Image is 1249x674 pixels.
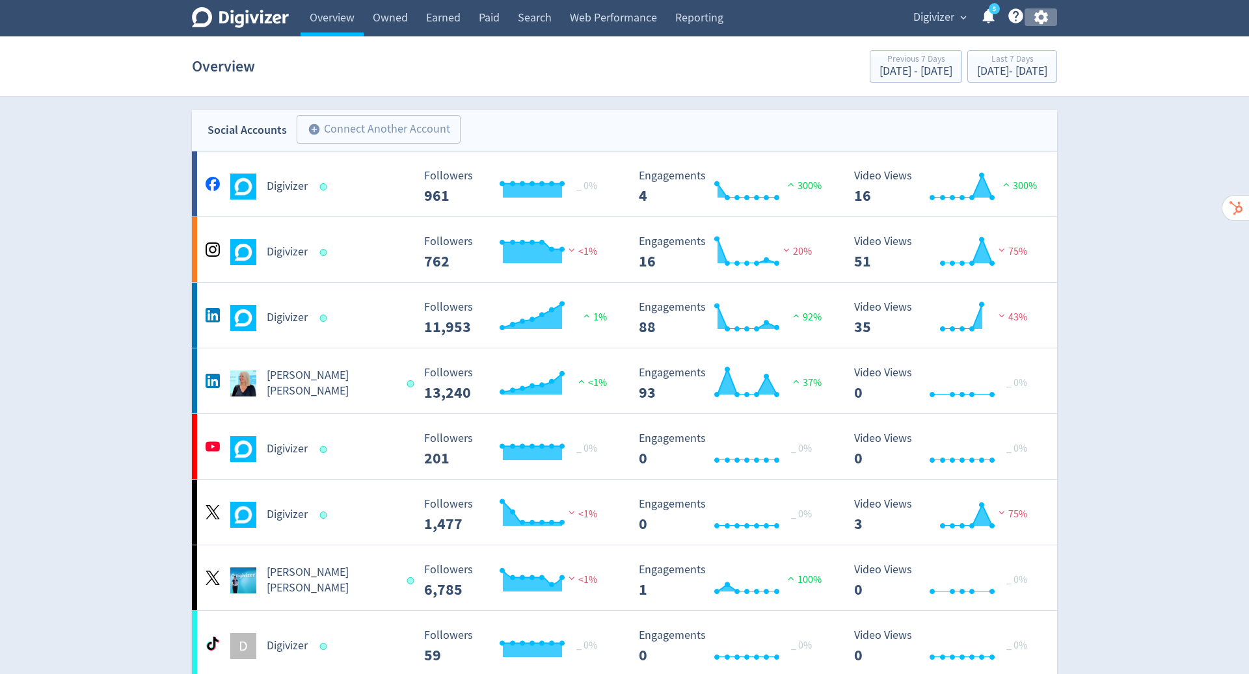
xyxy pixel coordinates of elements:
span: 43% [995,311,1027,324]
h5: Digivizer [267,179,308,194]
span: _ 0% [791,639,812,652]
span: _ 0% [1006,442,1027,455]
svg: Followers 6,785 [418,564,613,598]
span: add_circle [308,123,321,136]
img: Emma Lo Russo undefined [230,370,256,396]
svg: Engagements 1 [632,564,827,598]
h5: Digivizer [267,310,308,326]
img: positive-performance.svg [785,179,798,189]
span: _ 0% [791,508,812,521]
a: Emma Lo Russo undefined[PERSON_NAME] [PERSON_NAME] Followers 13,240 Followers 13,240 <1% Engageme... [192,348,1057,413]
a: Digivizer undefinedDigivizer Followers 11,953 Followers 11,953 1% Engagements 88 Engagements 88 9... [192,283,1057,348]
svg: Video Views 0 [848,432,1043,467]
button: Digivizer [909,7,970,28]
button: Previous 7 Days[DATE] - [DATE] [870,50,962,83]
span: expand_more [958,12,969,23]
img: negative-performance.svg [565,573,578,583]
img: positive-performance.svg [790,311,803,320]
button: Connect Another Account [297,115,461,144]
span: Data last synced: 8 Oct 2025, 11:02pm (AEDT) [320,643,331,650]
span: Data last synced: 9 Oct 2025, 12:02am (AEDT) [320,183,331,190]
svg: Engagements 88 [632,301,827,335]
div: [DATE] - [DATE] [880,66,952,77]
svg: Engagements 16 [632,235,827,270]
svg: Engagements 0 [632,498,827,532]
svg: Followers 13,240 [418,367,613,401]
img: negative-performance.svg [565,508,578,517]
h5: Digivizer [267,441,308,457]
div: D [230,633,256,659]
span: _ 0% [791,442,812,455]
svg: Engagements 0 [632,629,827,664]
img: negative-performance.svg [565,245,578,255]
div: [DATE] - [DATE] [977,66,1047,77]
span: Data last synced: 9 Oct 2025, 4:02am (AEDT) [320,512,331,519]
a: Digivizer undefinedDigivizer Followers 762 Followers 762 <1% Engagements 16 Engagements 16 20% Vi... [192,217,1057,282]
span: _ 0% [576,442,597,455]
span: _ 0% [1006,573,1027,586]
div: Last 7 Days [977,55,1047,66]
svg: Engagements 93 [632,367,827,401]
span: _ 0% [1006,639,1027,652]
h5: [PERSON_NAME] [PERSON_NAME] [267,368,395,399]
span: _ 0% [576,179,597,192]
h5: Digivizer [267,244,308,260]
h5: [PERSON_NAME] [PERSON_NAME] [267,565,395,596]
img: Digivizer undefined [230,305,256,331]
h5: Digivizer [267,507,308,523]
svg: Video Views 51 [848,235,1043,270]
img: Digivizer undefined [230,239,256,265]
img: positive-performance.svg [575,376,588,386]
img: positive-performance.svg [580,311,593,320]
span: 20% [780,245,812,258]
img: positive-performance.svg [785,573,798,583]
span: Data last synced: 9 Oct 2025, 12:02am (AEDT) [320,315,331,322]
a: Connect Another Account [287,117,461,144]
span: 1% [580,311,607,324]
h1: Overview [192,45,255,87]
span: 300% [1000,179,1037,192]
img: positive-performance.svg [790,376,803,386]
span: Data last synced: 8 Oct 2025, 4:02pm (AEDT) [407,380,418,387]
a: Emma Lo Russo undefined[PERSON_NAME] [PERSON_NAME] Followers 6,785 Followers 6,785 <1% Engagement... [192,545,1057,610]
svg: Video Views 0 [848,564,1043,598]
span: Data last synced: 8 Oct 2025, 6:02pm (AEDT) [320,446,331,453]
svg: Followers 201 [418,432,613,467]
div: Social Accounts [208,121,287,140]
svg: Followers 1,477 [418,498,613,532]
div: Previous 7 Days [880,55,952,66]
span: 75% [995,245,1027,258]
svg: Followers 11,953 [418,301,613,335]
img: negative-performance.svg [780,245,793,255]
svg: Followers 961 [418,170,613,204]
a: Digivizer undefinedDigivizer Followers 1,477 Followers 1,477 <1% Engagements 0 Engagements 0 _ 0%... [192,480,1057,545]
span: 37% [790,376,822,389]
span: <1% [575,376,607,389]
img: Emma Lo Russo undefined [230,567,256,593]
img: Digivizer undefined [230,436,256,462]
svg: Followers 762 [418,235,613,270]
svg: Engagements 4 [632,170,827,204]
img: Digivizer undefined [230,502,256,528]
svg: Video Views 16 [848,170,1043,204]
a: 5 [989,3,1000,14]
span: 75% [995,508,1027,521]
img: negative-performance.svg [995,245,1008,255]
button: Last 7 Days[DATE]- [DATE] [967,50,1057,83]
svg: Video Views 0 [848,629,1043,664]
a: Digivizer undefinedDigivizer Followers 201 Followers 201 _ 0% Engagements 0 Engagements 0 _ 0% Vi... [192,414,1057,479]
span: <1% [565,573,597,586]
span: Data last synced: 8 Oct 2025, 11:02pm (AEDT) [407,577,418,584]
span: 92% [790,311,822,324]
a: Digivizer undefinedDigivizer Followers 961 Followers 961 _ 0% Engagements 4 Engagements 4 300% Vi... [192,151,1057,216]
span: Digivizer [913,7,954,28]
img: negative-performance.svg [995,508,1008,517]
svg: Followers 59 [418,629,613,664]
img: negative-performance.svg [995,311,1008,320]
svg: Video Views 0 [848,367,1043,401]
img: positive-performance.svg [1000,179,1013,189]
span: <1% [565,245,597,258]
svg: Video Views 35 [848,301,1043,335]
svg: Engagements 0 [632,432,827,467]
span: 100% [785,573,822,586]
